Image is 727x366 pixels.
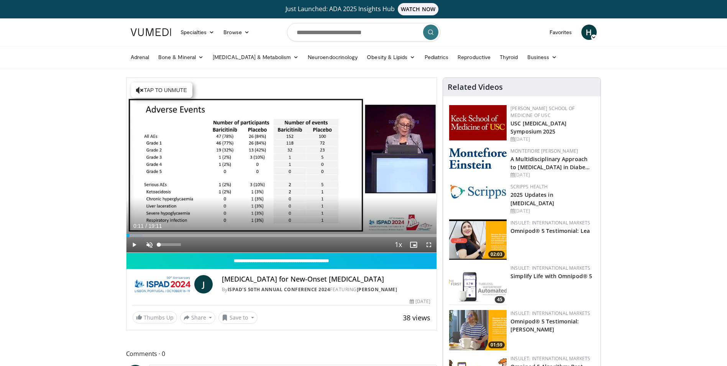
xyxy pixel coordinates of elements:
img: c9f2b0b7-b02a-4276-a72a-b0cbb4230bc1.jpg.150x105_q85_autocrop_double_scale_upscale_version-0.2.jpg [449,183,507,199]
button: Enable picture-in-picture mode [406,237,421,252]
div: Progress Bar [126,234,437,237]
a: 01:59 [449,310,507,350]
input: Search topics, interventions [287,23,440,41]
a: Business [523,49,562,65]
h4: Related Videos [448,82,503,92]
span: WATCH NOW [398,3,438,15]
div: By FEATURING [222,286,430,293]
div: [DATE] [510,208,594,214]
a: ISPAD's 50th Annual Conference 2024 [228,286,330,293]
button: Unmute [142,237,157,252]
button: Save to [218,312,258,324]
h4: [MEDICAL_DATA] for New-Onset [MEDICAL_DATA] [222,275,430,284]
img: 6d50c0dd-ba08-46d7-8ee2-cf2a961867be.png.150x105_q85_crop-smart_upscale.png [449,310,507,350]
a: H [581,25,597,40]
a: Insulet: International Markets [510,219,590,226]
a: Just Launched: ADA 2025 Insights HubWATCH NOW [132,3,596,15]
span: 0:11 [133,223,144,229]
img: ISPAD's 50th Annual Conference 2024 [133,275,191,293]
span: Comments 0 [126,349,437,359]
a: Bone & Mineral [154,49,208,65]
img: 7b941f1f-d101-407a-8bfa-07bd47db01ba.png.150x105_q85_autocrop_double_scale_upscale_version-0.2.jpg [449,105,507,140]
div: Volume Level [159,243,181,246]
a: [PERSON_NAME] [357,286,397,293]
a: Browse [219,25,254,40]
a: Obesity & Lipids [362,49,420,65]
button: Fullscreen [421,237,437,252]
a: Thyroid [495,49,523,65]
a: Insulet: International Markets [510,265,590,271]
a: Montefiore [PERSON_NAME] [510,148,578,154]
button: Play [126,237,142,252]
a: Neuroendocrinology [303,49,362,65]
a: Simplify Life with Omnipod® 5 [510,272,592,280]
div: [DATE] [510,136,594,143]
a: [MEDICAL_DATA] & Metabolism [208,49,303,65]
a: Specialties [176,25,219,40]
a: USC [MEDICAL_DATA] Symposium 2025 [510,120,566,135]
div: [DATE] [510,171,594,178]
button: Share [180,312,216,324]
span: 38 views [403,313,430,322]
a: A Multidisciplinary Approach to [MEDICAL_DATA] in Diabe… [510,155,590,171]
img: b0142b4c-93a1-4b58-8f91-5265c282693c.png.150x105_q85_autocrop_double_scale_upscale_version-0.2.png [449,148,507,169]
a: Thumbs Up [133,312,177,323]
span: / [146,223,147,229]
a: 2025 Updates in [MEDICAL_DATA] [510,191,554,206]
video-js: Video Player [126,78,437,253]
span: 45 [495,296,505,303]
a: Reproductive [453,49,495,65]
a: Omnipod® 5 Testimonial: Lea [510,227,590,234]
button: Tap to unmute [131,82,192,98]
a: 02:03 [449,219,507,260]
span: 01:59 [488,341,505,348]
img: 85ac4157-e7e8-40bb-9454-b1e4c1845598.png.150x105_q85_crop-smart_upscale.png [449,219,507,260]
button: Playback Rate [391,237,406,252]
a: J [194,275,213,293]
a: Insulet: International Markets [510,310,590,317]
img: f4bac35f-2703-40d6-a70d-02c4a6bd0abe.png.150x105_q85_crop-smart_upscale.png [449,265,507,305]
a: Favorites [545,25,577,40]
a: Adrenal [126,49,154,65]
span: 02:03 [488,251,505,258]
img: VuMedi Logo [131,28,171,36]
span: 19:11 [148,223,162,229]
a: Scripps Health [510,183,548,190]
a: Insulet: International Markets [510,355,590,362]
div: [DATE] [410,298,430,305]
a: Omnipod® 5 Testimonial: [PERSON_NAME] [510,318,579,333]
a: [PERSON_NAME] School of Medicine of USC [510,105,574,119]
a: 45 [449,265,507,305]
a: Pediatrics [420,49,453,65]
